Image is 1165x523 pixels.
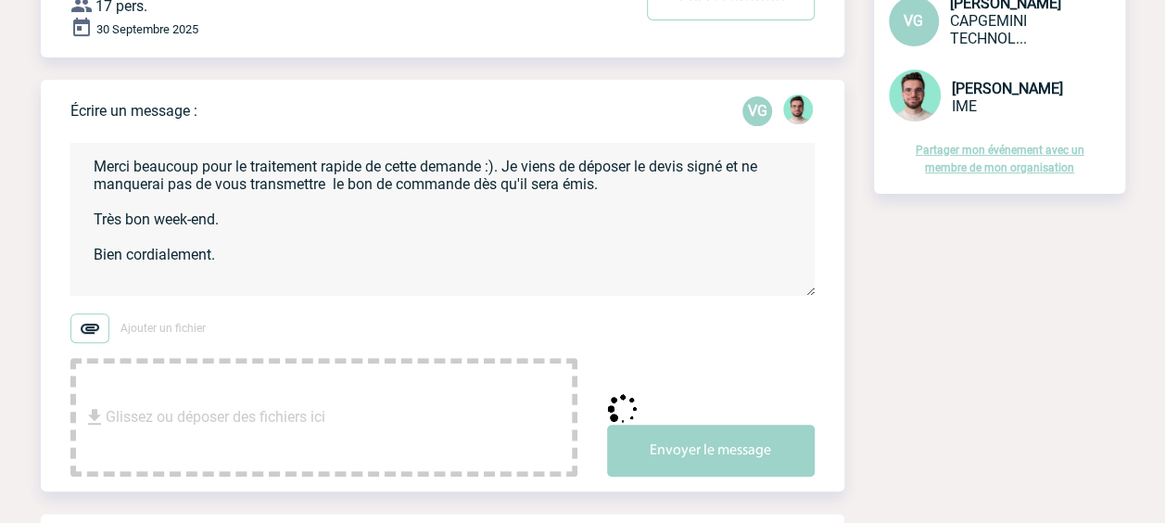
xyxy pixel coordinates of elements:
[607,425,815,477] button: Envoyer le message
[950,12,1027,47] span: CAPGEMINI TECHNOLOGY SERVICES
[70,102,197,120] p: Écrire un message :
[106,371,325,464] span: Glissez ou déposer des fichiers ici
[742,96,772,126] p: VG
[904,12,923,30] span: VG
[742,96,772,126] div: Valerie GANGLOFF
[96,22,198,36] span: 30 Septembre 2025
[889,70,941,121] img: 121547-2.png
[952,97,977,115] span: IME
[783,95,813,128] div: Benjamin ROLAND
[783,95,813,124] img: 121547-2.png
[952,80,1063,97] span: [PERSON_NAME]
[83,406,106,428] img: file_download.svg
[916,144,1084,174] a: Partager mon événement avec un membre de mon organisation
[120,322,206,335] span: Ajouter un fichier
